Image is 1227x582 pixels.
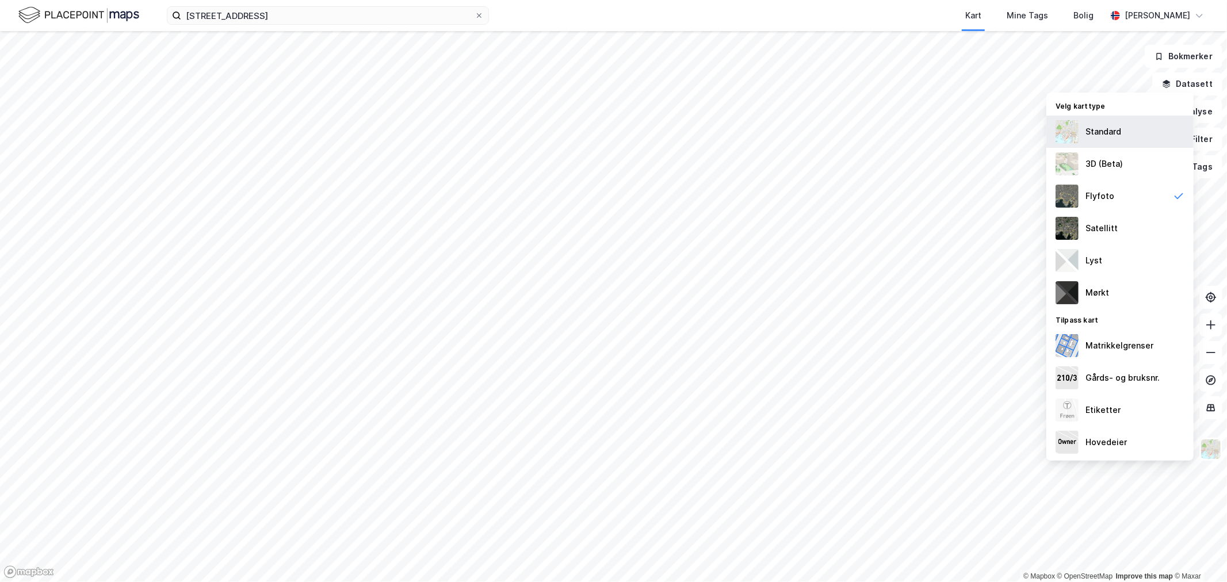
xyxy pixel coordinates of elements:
div: Tilpass kart [1046,309,1194,330]
img: Z [1056,399,1079,422]
div: Matrikkelgrenser [1085,339,1153,353]
iframe: Chat Widget [1169,527,1227,582]
a: Improve this map [1116,572,1173,580]
img: Z [1056,185,1079,208]
img: cadastreKeys.547ab17ec502f5a4ef2b.jpeg [1056,366,1079,389]
img: luj3wr1y2y3+OchiMxRmMxRlscgabnMEmZ7DJGWxyBpucwSZnsMkZbHIGm5zBJmewyRlscgabnMEmZ7DJGWxyBpucwSZnsMkZ... [1056,249,1079,272]
div: Satellitt [1085,221,1118,235]
img: majorOwner.b5e170eddb5c04bfeeff.jpeg [1056,431,1079,454]
div: [PERSON_NAME] [1125,9,1190,22]
a: Mapbox [1023,572,1055,580]
div: Velg karttype [1046,95,1194,116]
button: Filter [1167,128,1222,151]
div: Bolig [1073,9,1094,22]
img: Z [1200,438,1222,460]
div: Flyfoto [1085,189,1114,203]
button: Bokmerker [1145,45,1222,68]
div: Lyst [1085,254,1102,267]
button: Datasett [1152,72,1222,95]
img: Z [1056,120,1079,143]
img: Z [1056,152,1079,175]
div: Kontrollprogram for chat [1169,527,1227,582]
a: Mapbox homepage [3,565,54,579]
div: Standard [1085,125,1121,139]
div: Etiketter [1085,403,1121,417]
div: Gårds- og bruksnr. [1085,371,1160,385]
div: Hovedeier [1085,435,1127,449]
div: Mine Tags [1007,9,1048,22]
div: Mørkt [1085,286,1109,300]
a: OpenStreetMap [1057,572,1113,580]
input: Søk på adresse, matrikkel, gårdeiere, leietakere eller personer [181,7,475,24]
img: logo.f888ab2527a4732fd821a326f86c7f29.svg [18,5,139,25]
img: cadastreBorders.cfe08de4b5ddd52a10de.jpeg [1056,334,1079,357]
img: nCdM7BzjoCAAAAAElFTkSuQmCC [1056,281,1079,304]
img: 9k= [1056,217,1079,240]
button: Tags [1169,155,1222,178]
div: 3D (Beta) [1085,157,1123,171]
div: Kart [965,9,981,22]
